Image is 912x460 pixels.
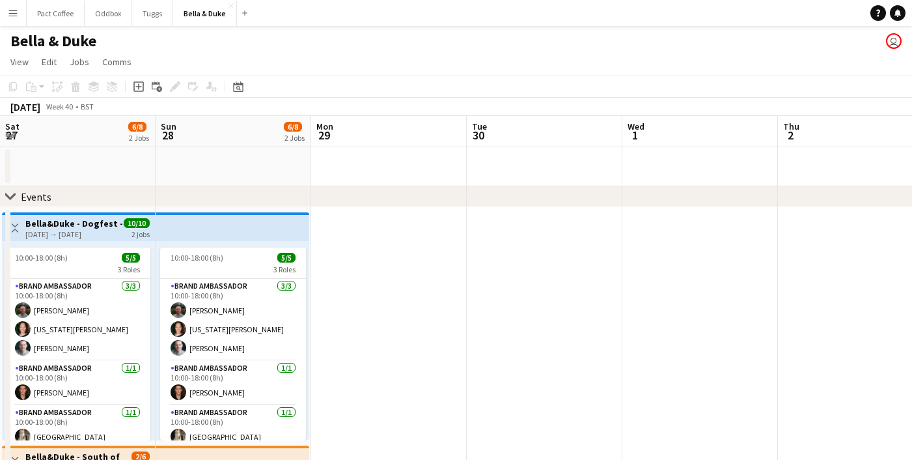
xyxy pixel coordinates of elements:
span: Sun [161,121,176,132]
span: 10:00-18:00 (8h) [15,253,68,263]
span: Mon [316,121,333,132]
span: 27 [3,128,20,143]
span: Wed [628,121,644,132]
a: Jobs [64,53,94,70]
app-card-role: Brand Ambassador1/110:00-18:00 (8h)[GEOGRAPHIC_DATA] [160,405,306,450]
span: 10/10 [124,218,150,228]
span: 6/8 [284,122,302,132]
app-card-role: Brand Ambassador3/310:00-18:00 (8h)[PERSON_NAME][US_STATE][PERSON_NAME][PERSON_NAME] [160,279,306,361]
span: Sat [5,121,20,132]
app-job-card: 10:00-18:00 (8h)5/53 RolesBrand Ambassador3/310:00-18:00 (8h)[PERSON_NAME][US_STATE][PERSON_NAME]... [160,248,306,440]
h3: Bella&Duke - Dogfest - [GEOGRAPHIC_DATA] [25,218,122,229]
a: Edit [36,53,62,70]
span: 10:00-18:00 (8h) [171,253,223,263]
div: BST [81,102,94,111]
app-card-role: Brand Ambassador1/110:00-18:00 (8h)[PERSON_NAME] [5,361,150,405]
span: Jobs [70,56,89,68]
div: 2 jobs [131,228,150,239]
span: 29 [314,128,333,143]
span: 28 [159,128,176,143]
span: Tue [472,121,487,132]
span: 30 [470,128,487,143]
span: Thu [783,121,799,132]
app-user-avatar: Chubby Bear [886,33,902,49]
span: 5/5 [277,253,296,263]
div: Events [21,190,51,203]
span: View [10,56,29,68]
div: 2 Jobs [129,133,149,143]
span: Week 40 [43,102,76,111]
button: Tuggs [132,1,173,26]
span: 1 [626,128,644,143]
span: Comms [102,56,131,68]
button: Oddbox [85,1,132,26]
app-card-role: Brand Ambassador1/110:00-18:00 (8h)[PERSON_NAME] [160,361,306,405]
div: 2 Jobs [284,133,305,143]
button: Bella & Duke [173,1,237,26]
h1: Bella & Duke [10,31,96,51]
span: Edit [42,56,57,68]
span: 5/5 [122,253,140,263]
span: 3 Roles [118,265,140,274]
a: Comms [97,53,137,70]
span: 6/8 [128,122,146,132]
span: 3 Roles [273,265,296,274]
button: Pact Coffee [27,1,85,26]
div: [DATE] → [DATE] [25,229,122,239]
span: 2 [781,128,799,143]
app-job-card: 10:00-18:00 (8h)5/53 RolesBrand Ambassador3/310:00-18:00 (8h)[PERSON_NAME][US_STATE][PERSON_NAME]... [5,248,150,440]
div: [DATE] [10,100,40,113]
a: View [5,53,34,70]
app-card-role: Brand Ambassador3/310:00-18:00 (8h)[PERSON_NAME][US_STATE][PERSON_NAME][PERSON_NAME] [5,279,150,361]
app-card-role: Brand Ambassador1/110:00-18:00 (8h)[GEOGRAPHIC_DATA] [5,405,150,450]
